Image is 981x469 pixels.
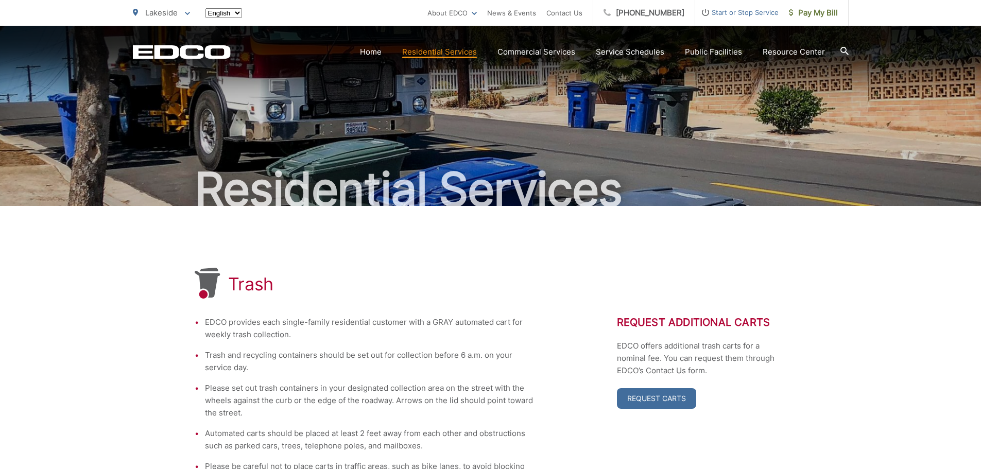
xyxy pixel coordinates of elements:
[487,7,536,19] a: News & Events
[205,382,535,419] li: Please set out trash containers in your designated collection area on the street with the wheels ...
[427,7,477,19] a: About EDCO
[546,7,582,19] a: Contact Us
[763,46,825,58] a: Resource Center
[685,46,742,58] a: Public Facilities
[205,349,535,374] li: Trash and recycling containers should be set out for collection before 6 a.m. on your service day.
[497,46,575,58] a: Commercial Services
[789,7,838,19] span: Pay My Bill
[617,316,787,328] h2: Request Additional Carts
[145,8,178,18] span: Lakeside
[617,340,787,377] p: EDCO offers additional trash carts for a nominal fee. You can request them through EDCO’s Contact...
[360,46,382,58] a: Home
[228,274,274,294] h1: Trash
[596,46,664,58] a: Service Schedules
[205,427,535,452] li: Automated carts should be placed at least 2 feet away from each other and obstructions such as pa...
[133,164,849,215] h2: Residential Services
[205,316,535,341] li: EDCO provides each single-family residential customer with a GRAY automated cart for weekly trash...
[617,388,696,409] a: Request Carts
[133,45,231,59] a: EDCD logo. Return to the homepage.
[402,46,477,58] a: Residential Services
[205,8,242,18] select: Select a language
